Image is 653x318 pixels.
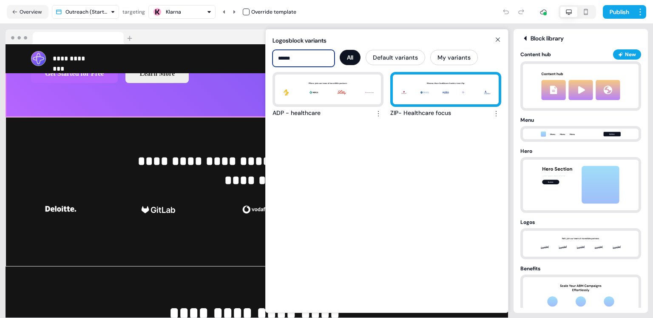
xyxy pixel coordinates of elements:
[38,191,81,225] img: Image
[520,50,610,59] div: Content hub
[536,231,625,257] img: logoClouds thumbnail preview
[520,264,641,273] div: Benefits
[251,8,296,16] div: Override template
[520,147,641,155] div: Hero
[273,109,321,119] div: ADP - healthcare
[520,218,641,259] button: LogoslogoClouds thumbnail preview
[520,116,641,142] button: Menumenu thumbnail preview
[520,147,641,213] button: Herohero thumbnail preview
[390,109,451,119] div: ZIP- Healthcare focus
[520,34,641,43] div: Block library
[536,129,625,139] img: menu thumbnail preview
[366,50,425,65] button: Default variants
[122,8,145,16] div: targeting
[534,64,628,108] img: contentHub thumbnail preview
[236,191,278,225] img: Image
[7,5,48,19] button: Overview
[520,116,641,124] div: Menu
[148,5,216,19] button: Klarna
[430,50,478,65] button: My variants
[6,29,136,45] img: Browser topbar
[536,160,625,210] img: hero thumbnail preview
[65,8,107,16] div: Outreach (Starter)
[273,36,501,45] div: Logos block variants
[625,50,636,59] div: New
[260,51,483,66] div: Learn moreGet Started for Free
[273,72,383,119] button: Pfizer, join our team of incredible partnersADP - healthcare
[340,50,361,65] button: All
[520,218,641,226] div: Logos
[520,49,641,111] button: Content hubNewcontentHub thumbnail preview
[137,191,179,225] img: Image
[390,72,501,119] button: Klarna, these healthcare leaders trust ZipZIP- Healthcare focus
[31,184,482,232] div: ImageImageImageImageImage
[603,5,634,19] button: Publish
[166,8,181,16] div: Klarna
